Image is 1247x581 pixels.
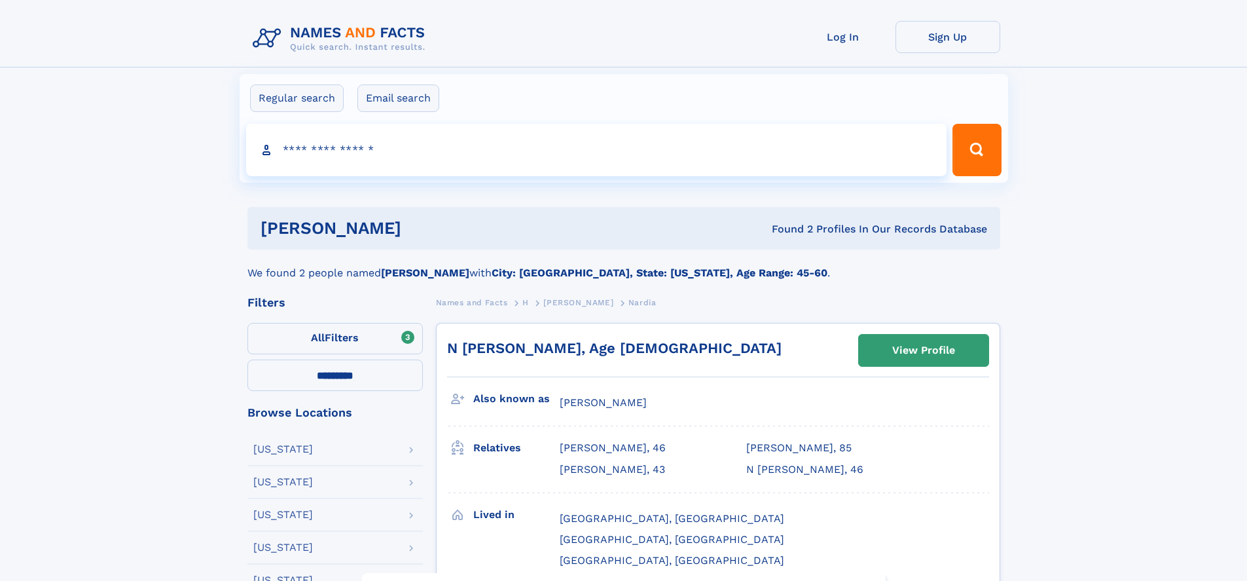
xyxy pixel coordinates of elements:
[522,294,529,310] a: H
[247,297,423,309] div: Filters
[560,554,784,567] span: [GEOGRAPHIC_DATA], [GEOGRAPHIC_DATA]
[543,298,613,307] span: [PERSON_NAME]
[253,542,313,553] div: [US_STATE]
[859,335,988,366] a: View Profile
[560,396,647,409] span: [PERSON_NAME]
[473,388,560,410] h3: Also known as
[247,250,1000,281] div: We found 2 people named with .
[253,444,313,455] div: [US_STATE]
[381,267,469,279] b: [PERSON_NAME]
[560,512,784,525] span: [GEOGRAPHIC_DATA], [GEOGRAPHIC_DATA]
[311,331,325,344] span: All
[892,335,955,365] div: View Profile
[261,220,587,236] h1: [PERSON_NAME]
[952,124,1001,176] button: Search Button
[560,441,666,455] a: [PERSON_NAME], 46
[253,510,313,520] div: [US_STATE]
[447,340,782,356] a: N [PERSON_NAME], Age [DEMOGRAPHIC_DATA]
[247,323,423,354] label: Filters
[560,462,665,477] a: [PERSON_NAME], 43
[746,441,852,455] a: [PERSON_NAME], 85
[250,84,344,112] label: Regular search
[895,21,1000,53] a: Sign Up
[791,21,895,53] a: Log In
[543,294,613,310] a: [PERSON_NAME]
[628,298,657,307] span: Nardia
[436,294,508,310] a: Names and Facts
[253,477,313,487] div: [US_STATE]
[492,267,827,279] b: City: [GEOGRAPHIC_DATA], State: [US_STATE], Age Range: 45-60
[560,533,784,546] span: [GEOGRAPHIC_DATA], [GEOGRAPHIC_DATA]
[473,504,560,526] h3: Lived in
[247,21,436,56] img: Logo Names and Facts
[246,124,947,176] input: search input
[522,298,529,307] span: H
[746,462,863,477] a: N [PERSON_NAME], 46
[357,84,439,112] label: Email search
[473,437,560,459] h3: Relatives
[247,407,423,419] div: Browse Locations
[587,222,987,236] div: Found 2 Profiles In Our Records Database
